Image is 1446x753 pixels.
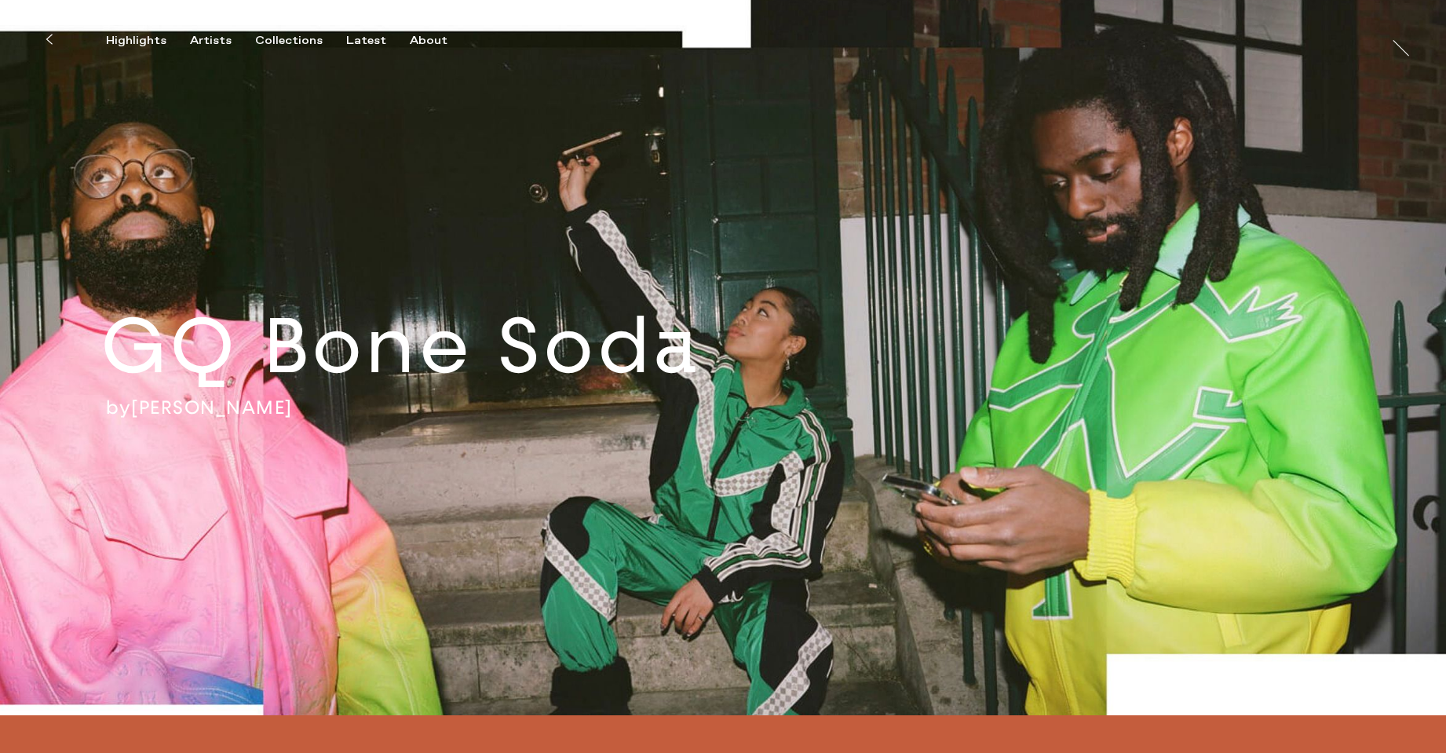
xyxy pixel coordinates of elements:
button: Artists [190,34,255,48]
button: Highlights [106,34,190,48]
h2: GQ Bone Soda [101,297,807,395]
div: About [410,34,447,48]
button: Latest [346,34,410,48]
button: About [410,34,471,48]
div: Latest [346,34,386,48]
div: Collections [255,34,323,48]
span: by [106,395,131,419]
div: Highlights [106,34,166,48]
a: [PERSON_NAME] [131,395,293,419]
div: Artists [190,34,232,48]
button: Collections [255,34,346,48]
